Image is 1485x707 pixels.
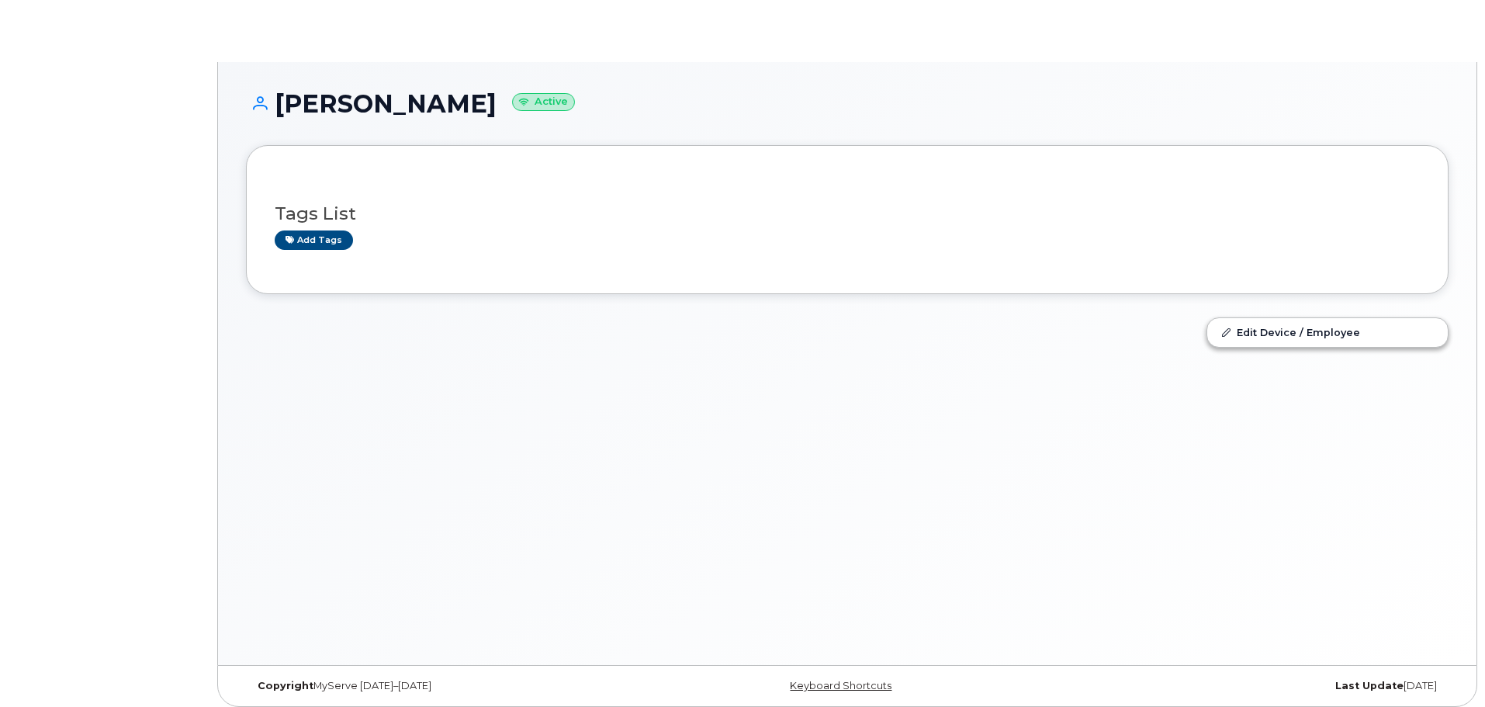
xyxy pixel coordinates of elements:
[275,204,1420,224] h3: Tags List
[790,680,891,691] a: Keyboard Shortcuts
[1207,318,1448,346] a: Edit Device / Employee
[246,680,647,692] div: MyServe [DATE]–[DATE]
[1047,680,1449,692] div: [DATE]
[512,93,575,111] small: Active
[275,230,353,250] a: Add tags
[1335,680,1404,691] strong: Last Update
[246,90,1449,117] h1: [PERSON_NAME]
[258,680,313,691] strong: Copyright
